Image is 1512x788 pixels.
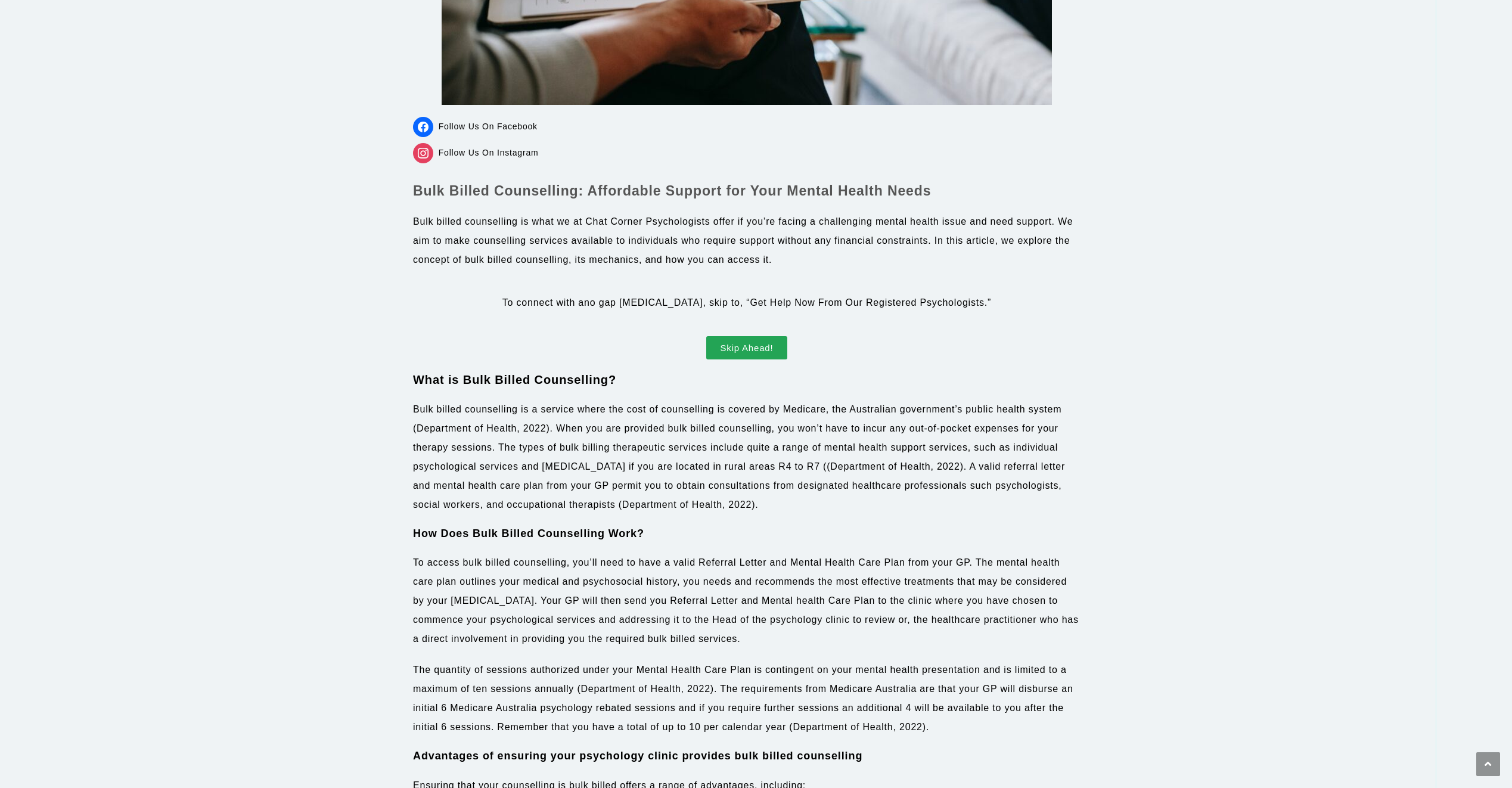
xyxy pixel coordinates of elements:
a: no gap [MEDICAL_DATA] [584,297,703,308]
h1: Bulk Billed Counselling: Affordable Support for Your Mental Health Needs [413,181,1081,200]
span: Skip Ahead! [721,343,774,352]
a: Follow Us On Instagram [413,148,538,157]
h2: What is Bulk Billed Counselling? [413,371,1081,388]
p: Bulk billed counselling is a service where the cost of counselling is covered by Medicare, the Au... [413,400,1081,514]
p: To access bulk billed counselling, you’ll need to have a valid Referral Letter and Mental Health ... [413,553,1081,649]
a: Follow Us On Facebook [413,122,538,131]
p: Bulk billed counselling is what we at Chat Corner Psychologists offer if you’re facing a challeng... [413,212,1081,269]
p: To connect with a , skip to, “Get Help Now From Our Registered Psychologists.” [413,293,1081,312]
h3: Advantages of ensuring your psychology clinic provides bulk billed counselling [413,749,1081,764]
a: Scroll to the top of the page [1476,752,1500,776]
a: Skip Ahead! [706,336,788,359]
p: The quantity of sessions authorized under your Mental Health Care Plan is contingent on your ment... [413,660,1081,737]
span: Follow Us On Instagram [439,148,539,157]
span: Follow Us On Facebook [439,122,538,131]
h3: How Does Bulk Billed Counselling Work? [413,526,1081,541]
